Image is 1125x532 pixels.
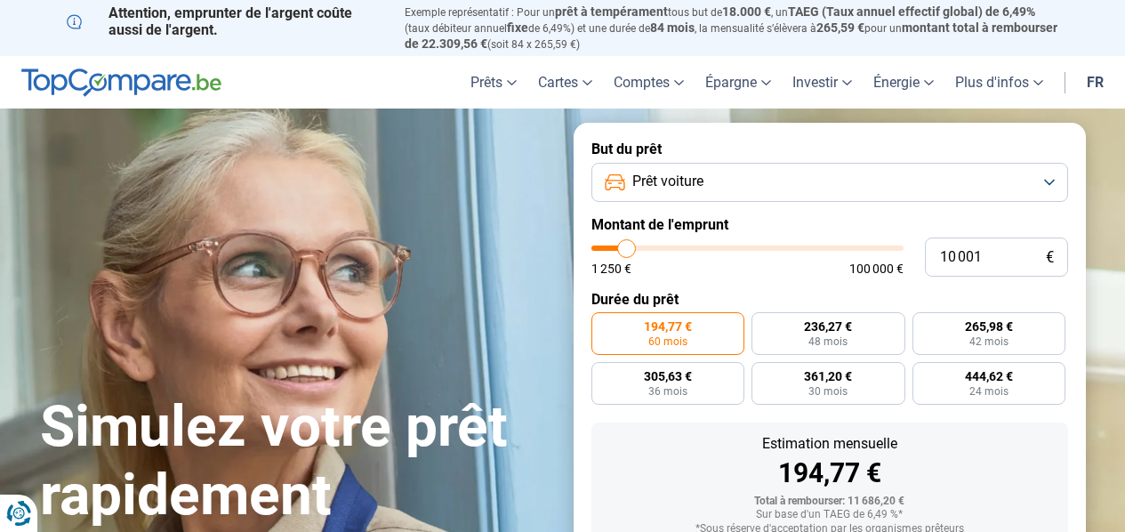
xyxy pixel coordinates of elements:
[603,56,695,109] a: Comptes
[969,336,1008,347] span: 42 mois
[804,370,852,383] span: 361,20 €
[40,393,552,530] h1: Simulez votre prêt rapidement
[782,56,863,109] a: Investir
[405,4,1059,52] p: Exemple représentatif : Pour un tous but de , un (taux débiteur annuel de 6,49%) et une durée de ...
[591,163,1068,202] button: Prêt voiture
[1076,56,1114,109] a: fr
[606,496,1054,508] div: Total à rembourser: 11 686,20 €
[591,262,631,275] span: 1 250 €
[648,336,687,347] span: 60 mois
[591,216,1068,233] label: Montant de l'emprunt
[644,370,692,383] span: 305,63 €
[606,509,1054,521] div: Sur base d'un TAEG de 6,49 %*
[606,437,1054,451] div: Estimation mensuelle
[1046,250,1054,265] span: €
[808,386,848,397] span: 30 mois
[944,56,1054,109] a: Plus d'infos
[849,262,904,275] span: 100 000 €
[591,141,1068,157] label: But du prêt
[722,4,771,19] span: 18.000 €
[21,69,221,97] img: TopCompare
[527,56,603,109] a: Cartes
[965,320,1013,333] span: 265,98 €
[507,20,528,35] span: fixe
[591,291,1068,308] label: Durée du prêt
[644,320,692,333] span: 194,77 €
[863,56,944,109] a: Énergie
[816,20,864,35] span: 265,59 €
[788,4,1035,19] span: TAEG (Taux annuel effectif global) de 6,49%
[606,460,1054,487] div: 194,77 €
[965,370,1013,383] span: 444,62 €
[808,336,848,347] span: 48 mois
[648,386,687,397] span: 36 mois
[695,56,782,109] a: Épargne
[650,20,695,35] span: 84 mois
[804,320,852,333] span: 236,27 €
[632,172,703,191] span: Prêt voiture
[969,386,1008,397] span: 24 mois
[460,56,527,109] a: Prêts
[67,4,383,38] p: Attention, emprunter de l'argent coûte aussi de l'argent.
[405,20,1057,51] span: montant total à rembourser de 22.309,56 €
[555,4,668,19] span: prêt à tempérament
